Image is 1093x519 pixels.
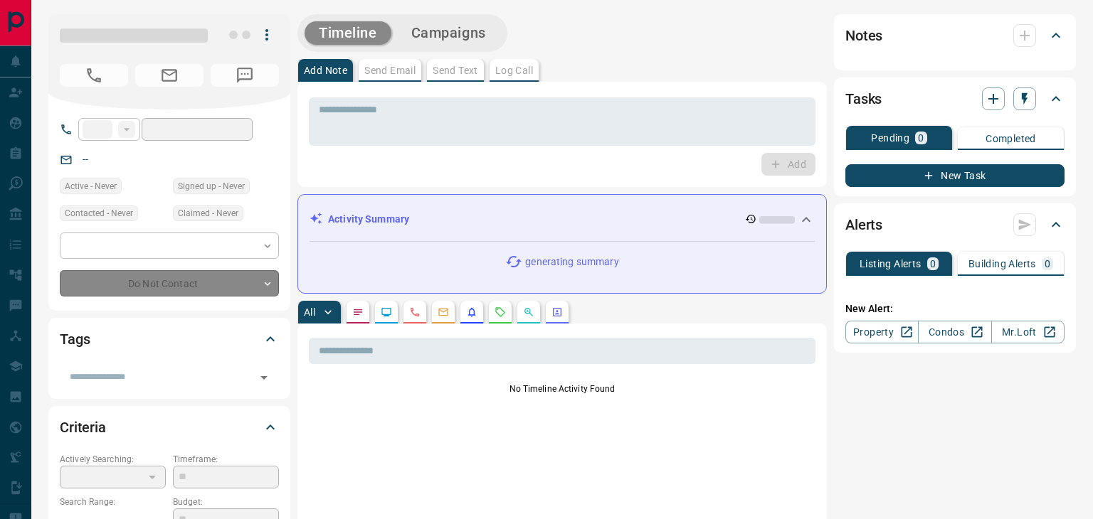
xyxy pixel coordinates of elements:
p: Timeframe: [173,453,279,466]
div: Activity Summary [310,206,815,232]
div: Notes [845,18,1065,53]
div: Tags [60,322,279,356]
span: No Number [60,64,128,87]
button: Campaigns [397,21,500,45]
h2: Criteria [60,416,106,439]
svg: Notes [352,306,364,318]
h2: Alerts [845,213,882,236]
p: Completed [986,134,1036,144]
p: 0 [1045,259,1050,269]
svg: Requests [495,306,506,318]
p: generating summary [525,255,618,269]
p: Building Alerts [968,259,1036,269]
span: Contacted - Never [65,206,133,220]
span: Signed up - Never [178,179,245,193]
p: Listing Alerts [860,259,922,269]
p: 0 [918,133,924,143]
svg: Listing Alerts [466,306,477,318]
svg: Calls [409,306,421,318]
button: Open [254,368,274,387]
svg: Opportunities [523,306,534,318]
div: Do Not Contact [60,270,279,296]
p: No Timeline Activity Found [309,382,815,395]
p: Actively Searching: [60,453,166,466]
div: Tasks [845,82,1065,116]
h2: Tags [60,328,90,351]
span: No Email [135,64,204,87]
a: Property [845,321,919,343]
span: Claimed - Never [178,206,238,220]
p: Add Note [304,65,347,75]
p: New Alert: [845,301,1065,316]
div: Alerts [845,208,1065,242]
p: Activity Summary [328,212,409,227]
button: Timeline [305,21,391,45]
a: Condos [918,321,991,343]
span: Active - Never [65,179,117,193]
span: No Number [211,64,279,87]
svg: Emails [438,306,449,318]
p: Search Range: [60,496,166,508]
button: New Task [845,164,1065,187]
a: -- [83,154,88,165]
div: Criteria [60,410,279,444]
a: Mr.Loft [991,321,1065,343]
p: Budget: [173,496,279,508]
p: 0 [930,259,936,269]
h2: Tasks [845,87,882,110]
svg: Agent Actions [551,306,563,318]
p: Pending [871,133,909,143]
svg: Lead Browsing Activity [381,306,392,318]
p: All [304,307,315,317]
h2: Notes [845,24,882,47]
